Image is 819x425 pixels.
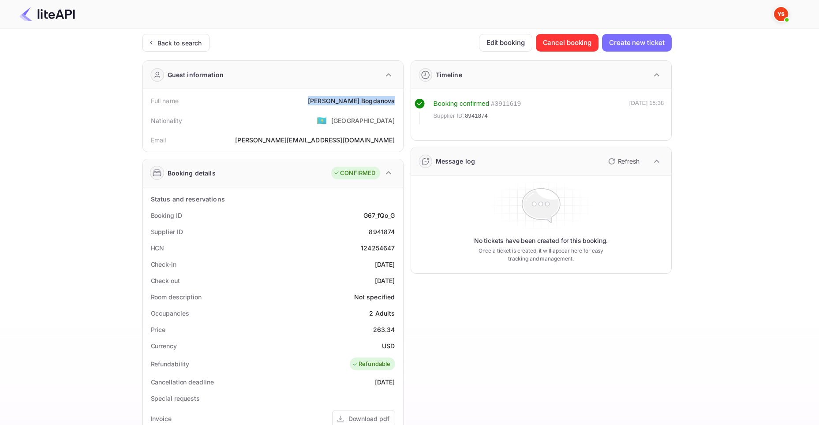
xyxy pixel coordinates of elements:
button: Refresh [603,154,643,168]
span: Supplier ID: [434,112,464,120]
div: Status and reservations [151,194,225,204]
p: No tickets have been created for this booking. [474,236,608,245]
div: Booking ID [151,211,182,220]
div: [PERSON_NAME] Bogdanova [308,96,395,105]
div: [PERSON_NAME][EMAIL_ADDRESS][DOMAIN_NAME] [235,135,395,145]
div: HCN [151,243,165,253]
div: USD [382,341,395,350]
div: Invoice [151,414,172,423]
div: [DATE] 15:38 [629,99,664,124]
div: Refundable [352,360,391,369]
div: Supplier ID [151,227,183,236]
div: Cancellation deadline [151,377,214,387]
div: Check-in [151,260,176,269]
div: Special requests [151,394,200,403]
div: Back to search [157,38,202,48]
div: Not specified [354,292,395,302]
div: Booking details [168,168,216,178]
button: Create new ticket [602,34,671,52]
div: [GEOGRAPHIC_DATA] [331,116,395,125]
div: Refundability [151,359,190,369]
div: 263.34 [373,325,395,334]
div: [DATE] [375,276,395,285]
img: LiteAPI Logo [19,7,75,21]
div: Booking confirmed [434,99,490,109]
div: Price [151,325,166,334]
div: [DATE] [375,260,395,269]
div: 2 Adults [369,309,395,318]
div: CONFIRMED [333,169,375,178]
div: Check out [151,276,180,285]
div: [DATE] [375,377,395,387]
p: Refresh [618,157,639,166]
div: G67_fQo_G [363,211,395,220]
div: Room description [151,292,202,302]
span: United States [317,112,327,128]
div: Email [151,135,166,145]
div: # 3911619 [491,99,521,109]
div: Nationality [151,116,183,125]
span: 8941874 [465,112,488,120]
div: Message log [436,157,475,166]
img: Yandex Support [774,7,788,21]
div: 124254647 [361,243,395,253]
div: Full name [151,96,179,105]
div: Timeline [436,70,462,79]
button: Edit booking [479,34,532,52]
div: Guest information [168,70,224,79]
p: Once a ticket is created, it will appear here for easy tracking and management. [471,247,611,263]
div: Occupancies [151,309,189,318]
div: Currency [151,341,177,350]
button: Cancel booking [536,34,599,52]
div: Download pdf [348,414,389,423]
div: 8941874 [369,227,395,236]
